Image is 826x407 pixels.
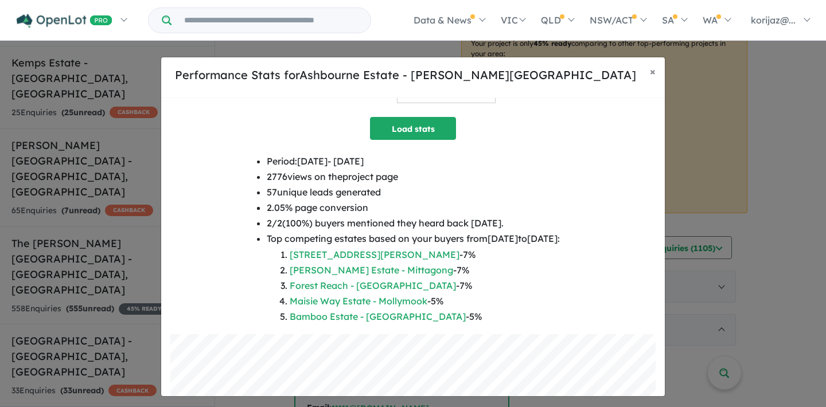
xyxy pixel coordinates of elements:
li: 2 / 2 ( 100 %) buyers mentioned they heard back [DATE]. [267,216,560,231]
li: - 7 % [290,247,560,263]
li: 57 unique leads generated [267,185,560,200]
li: Period: [DATE] - [DATE] [267,154,560,169]
a: [STREET_ADDRESS][PERSON_NAME] [290,249,459,260]
li: - 7 % [290,278,560,293]
a: [PERSON_NAME] Estate - Mittagong [290,264,453,276]
li: 2776 views on the project page [267,169,560,185]
input: Try estate name, suburb, builder or developer [174,8,368,33]
li: - 5 % [290,293,560,309]
span: × [650,65,656,78]
a: Forest Reach - [GEOGRAPHIC_DATA] [290,280,456,291]
li: - 7 % [290,263,560,278]
li: 2.05 % page conversion [267,200,560,216]
a: Bamboo Estate - [GEOGRAPHIC_DATA] [290,311,466,322]
li: Top competing estates based on your buyers from [DATE] to [DATE] : [267,231,560,324]
h5: Performance Stats for Ashbourne Estate - [PERSON_NAME][GEOGRAPHIC_DATA] [170,66,641,84]
button: Load stats [370,117,456,140]
span: korijaz@... [751,14,796,26]
img: Openlot PRO Logo White [17,14,112,28]
a: Maisie Way Estate - Mollymook [290,295,427,307]
li: - 5 % [290,309,560,324]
